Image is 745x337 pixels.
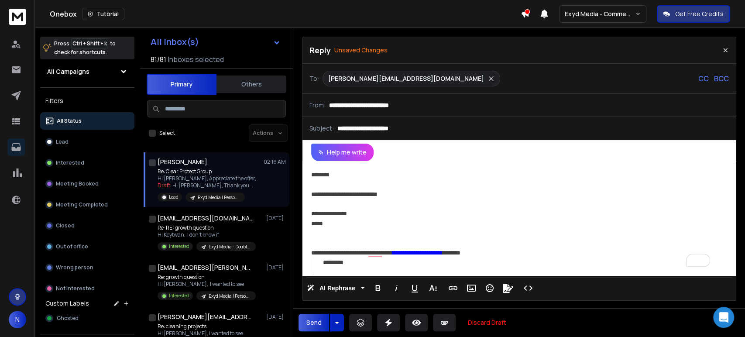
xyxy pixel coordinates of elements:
[57,315,79,322] span: Ghosted
[56,243,88,250] p: Out of office
[40,238,134,255] button: Out of office
[158,158,207,166] h1: [PERSON_NAME]
[40,280,134,297] button: Not Interested
[500,279,516,297] button: Signature
[40,309,134,327] button: Ghosted
[302,161,736,275] div: To enrich screen reader interactions, please activate Accessibility in Grammarly extension settings
[657,5,730,23] button: Get Free Credits
[54,39,116,57] p: Press to check for shortcuts.
[158,323,256,330] p: Re: cleaning projects
[40,95,134,107] h3: Filters
[463,279,480,297] button: Insert Image (Ctrl+P)
[309,44,331,56] p: Reply
[56,201,108,208] p: Meeting Completed
[388,279,405,297] button: Italic (Ctrl+I)
[56,138,69,145] p: Lead
[40,112,134,130] button: All Status
[151,38,199,46] h1: All Inbox(s)
[198,194,240,201] p: Exyd Media | Personalized F+M+L
[158,313,254,321] h1: [PERSON_NAME][EMAIL_ADDRESS][DOMAIN_NAME]
[56,264,93,271] p: Wrong person
[266,264,286,271] p: [DATE]
[425,279,441,297] button: More Text
[209,244,251,250] p: Exyd Media - Double down on what works
[309,101,326,110] p: From:
[334,46,388,55] p: Unsaved Changes
[370,279,386,297] button: Bold (Ctrl+B)
[481,279,498,297] button: Emoticons
[56,222,75,229] p: Closed
[713,307,734,328] div: Open Intercom Messenger
[299,314,329,331] button: Send
[158,224,256,231] p: Re: RE: growth question
[168,54,224,65] h3: Inboxes selected
[47,67,89,76] h1: All Campaigns
[56,180,99,187] p: Meeting Booked
[675,10,724,18] p: Get Free Credits
[158,175,256,182] p: Hi [PERSON_NAME], Appreciate the offer,
[158,330,256,337] p: Hi [PERSON_NAME], I wanted to see
[56,159,84,166] p: Interested
[158,263,254,272] h1: [EMAIL_ADDRESS][PERSON_NAME][DOMAIN_NAME]
[461,314,513,331] button: Discard Draft
[50,8,521,20] div: Onebox
[56,285,95,292] p: Not Interested
[57,117,82,124] p: All Status
[158,281,256,288] p: Hi [PERSON_NAME], I wanted to see
[169,292,189,299] p: Interested
[158,214,254,223] h1: [EMAIL_ADDRESS][DOMAIN_NAME]
[9,311,26,328] button: N
[169,194,179,200] p: Lead
[40,133,134,151] button: Lead
[309,74,319,83] p: To:
[305,279,366,297] button: AI Rephrase
[445,279,461,297] button: Insert Link (Ctrl+K)
[309,124,334,133] p: Subject:
[40,63,134,80] button: All Campaigns
[82,8,124,20] button: Tutorial
[698,73,709,84] p: CC
[311,144,374,161] button: Help me write
[147,74,216,95] button: Primary
[158,231,256,238] p: Hi Keytwan, I don't know if
[45,299,89,308] h3: Custom Labels
[318,285,357,292] span: AI Rephrase
[266,215,286,222] p: [DATE]
[565,10,635,18] p: Exyd Media - Commercial Cleaning
[158,274,256,281] p: Re: growth question
[169,243,189,250] p: Interested
[158,182,172,189] span: Draft:
[216,75,286,94] button: Others
[144,33,288,51] button: All Inbox(s)
[40,196,134,213] button: Meeting Completed
[264,158,286,165] p: 02:16 AM
[266,313,286,320] p: [DATE]
[520,279,536,297] button: Code View
[209,293,251,299] p: Exyd Media | Personalized F+M+L
[714,73,729,84] p: BCC
[71,38,108,48] span: Ctrl + Shift + k
[40,259,134,276] button: Wrong person
[40,154,134,172] button: Interested
[40,175,134,193] button: Meeting Booked
[406,279,423,297] button: Underline (Ctrl+U)
[172,182,253,189] span: Hi [PERSON_NAME], Thank you ...
[40,217,134,234] button: Closed
[159,130,175,137] label: Select
[158,168,256,175] p: Re: Clear Protect Group
[151,54,166,65] span: 81 / 81
[328,74,484,83] p: [PERSON_NAME][EMAIL_ADDRESS][DOMAIN_NAME]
